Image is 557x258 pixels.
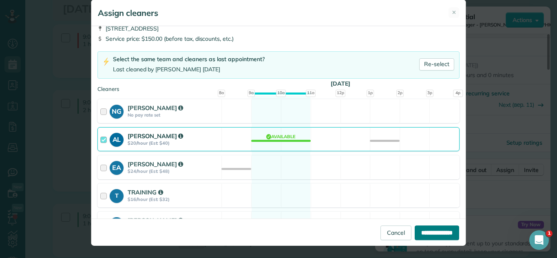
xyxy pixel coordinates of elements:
[103,57,110,66] img: lightning-bolt-icon-94e5364df696ac2de96d3a42b8a9ff6ba979493684c50e6bbbcda72601fa0d29.png
[110,161,124,172] strong: EA
[128,140,219,146] strong: $20/hour (Est: $40)
[110,105,124,116] strong: NG
[97,85,460,88] div: Cleaners
[110,217,124,229] strong: ML
[128,104,183,112] strong: [PERSON_NAME]
[452,9,456,16] span: ✕
[128,132,183,140] strong: [PERSON_NAME]
[128,160,183,168] strong: [PERSON_NAME]
[128,196,219,202] strong: $16/hour (Est: $32)
[110,189,124,200] strong: T
[529,230,549,250] iframe: Intercom live chat
[128,112,219,118] strong: No pay rate set
[128,188,163,196] strong: TRAINING
[128,216,183,224] strong: [PERSON_NAME]
[546,230,553,237] span: 1
[380,225,411,240] a: Cancel
[419,58,454,71] a: Re-select
[128,168,219,174] strong: $24/hour (Est: $48)
[97,24,460,33] div: [STREET_ADDRESS]
[97,35,460,43] div: Service price: $150.00 (before tax, discounts, etc.)
[110,133,124,144] strong: AL
[113,55,265,64] div: Select the same team and cleaners as last appointment?
[113,65,265,74] div: Last cleaned by [PERSON_NAME] [DATE]
[98,7,158,19] h5: Assign cleaners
